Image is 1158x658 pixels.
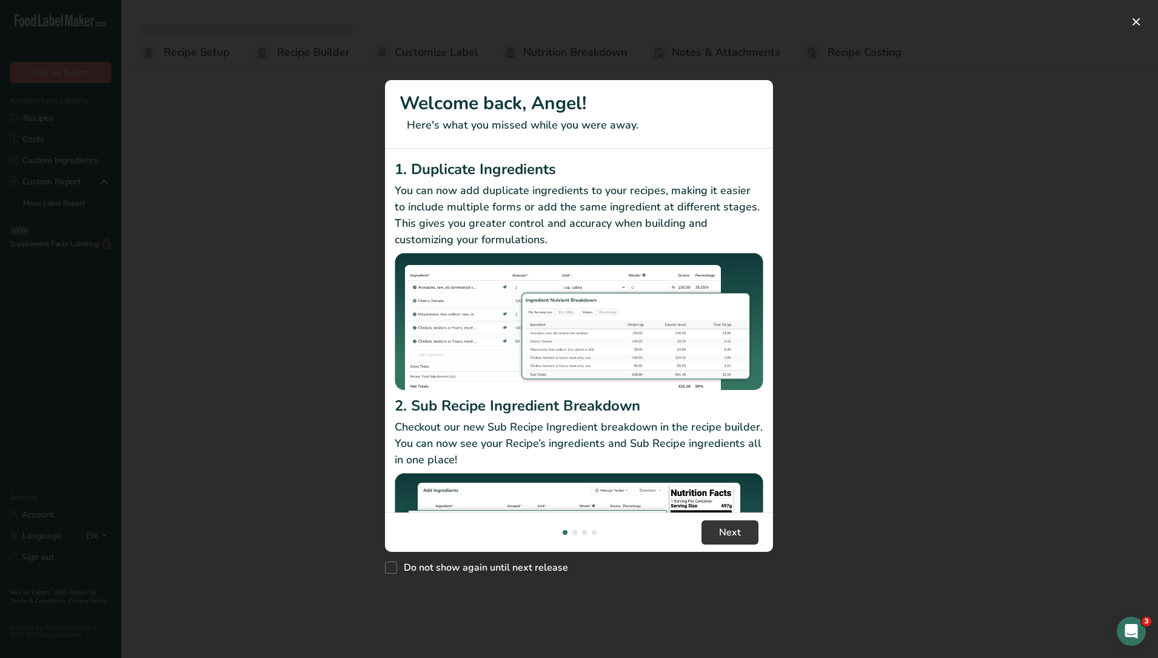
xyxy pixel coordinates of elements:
img: Sub Recipe Ingredient Breakdown [395,473,763,611]
iframe: Intercom live chat [1117,617,1146,646]
span: 3 [1142,617,1151,626]
span: Next [719,525,741,540]
p: Here's what you missed while you were away. [400,117,758,133]
img: Duplicate Ingredients [395,253,763,391]
h2: 2. Sub Recipe Ingredient Breakdown [395,395,763,417]
p: You can now add duplicate ingredients to your recipes, making it easier to include multiple forms... [395,183,763,248]
h2: 1. Duplicate Ingredients [395,158,763,180]
h1: Welcome back, Angel! [400,90,758,117]
p: Checkout our new Sub Recipe Ingredient breakdown in the recipe builder. You can now see your Reci... [395,419,763,468]
span: Do not show again until next release [397,562,568,574]
button: Next [701,520,758,545]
